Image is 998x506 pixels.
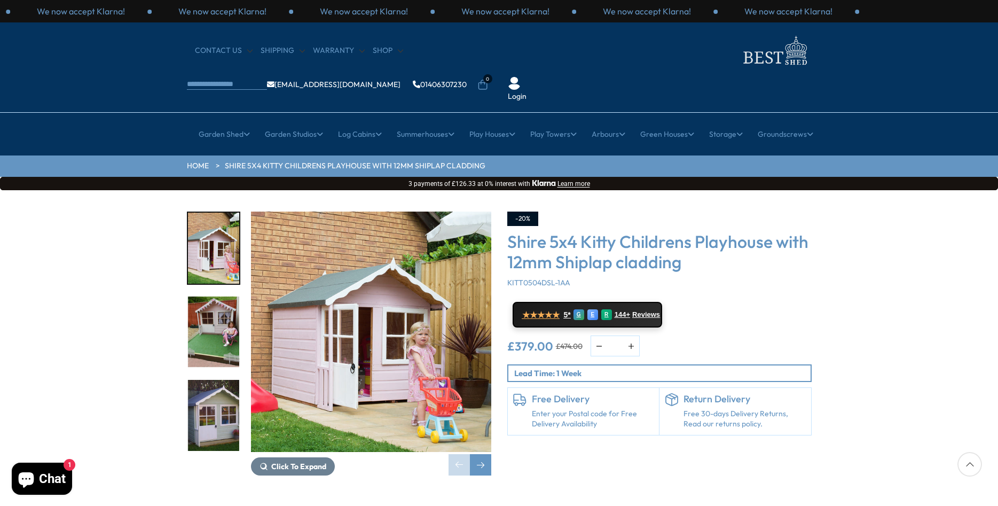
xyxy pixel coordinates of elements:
[469,121,515,147] a: Play Houses
[683,409,806,430] p: Free 30-days Delivery Returns, Read our returns policy.
[507,340,553,352] ins: £379.00
[640,121,694,147] a: Green Houses
[10,5,152,17] div: 1 / 3
[603,5,691,17] p: We now accept Klarna!
[293,5,435,17] div: 3 / 3
[507,212,538,226] div: -20%
[9,463,75,497] inbox-online-store-chat: Shopify online store chat
[397,121,454,147] a: Summerhouses
[265,121,323,147] a: Garden Studios
[461,5,549,17] p: We now accept Klarna!
[251,212,491,476] div: 1 / 10
[178,5,266,17] p: We now accept Klarna!
[514,368,811,379] p: Lead Time: 1 Week
[188,213,239,284] img: KittyPlayhouse5x4_a84b520d-e44c-428c-acea-080a84ca94d3_200x200.jpg
[251,457,335,476] button: Click To Expand
[470,454,491,476] div: Next slide
[187,212,240,285] div: 1 / 10
[508,77,521,90] img: User Icon
[513,302,662,328] a: ★★★★★ 5* G E R 144+ Reviews
[601,309,612,320] div: R
[320,5,408,17] p: We now accept Klarna!
[507,231,812,273] h3: Shire 5x4 Kitty Childrens Playhouse with 12mm Shiplap cladding
[532,409,654,430] a: Enter your Postal code for Free Delivery Availability
[530,121,577,147] a: Play Towers
[737,33,812,68] img: logo
[435,5,576,17] div: 1 / 3
[251,212,491,452] img: Shire 5x4 Kitty Childrens Playhouse with 12mm Shiplap cladding - Best Shed
[373,45,403,56] a: Shop
[152,5,293,17] div: 2 / 3
[573,309,584,320] div: G
[632,310,660,319] span: Reviews
[195,45,253,56] a: CONTACT US
[718,5,859,17] div: 3 / 3
[592,121,625,147] a: Arbours
[187,161,209,172] a: HOME
[709,121,743,147] a: Storage
[477,80,488,90] a: 0
[267,81,400,88] a: [EMAIL_ADDRESS][DOMAIN_NAME]
[187,379,240,452] div: 3 / 10
[413,81,467,88] a: 01406307230
[744,5,832,17] p: We now accept Klarna!
[188,380,239,451] img: KittyPlayhouse1_00994d9d-f686-45f6-be5b-aa308ff224a4_200x200.jpg
[261,45,305,56] a: Shipping
[313,45,365,56] a: Warranty
[37,5,125,17] p: We now accept Klarna!
[576,5,718,17] div: 2 / 3
[758,121,813,147] a: Groundscrews
[683,393,806,405] h6: Return Delivery
[522,310,560,320] span: ★★★★★
[508,91,526,102] a: Login
[188,297,239,368] img: KittyPlayhouse_2_fbbc0a3e-2555-492b-8b3c-8d30b2eb06eb_200x200.jpg
[556,342,583,350] del: £474.00
[449,454,470,476] div: Previous slide
[187,295,240,369] div: 2 / 10
[507,278,570,287] span: KITT0504DSL-1AA
[483,74,492,83] span: 0
[338,121,382,147] a: Log Cabins
[615,310,630,319] span: 144+
[587,309,598,320] div: E
[225,161,485,172] a: Shire 5x4 Kitty Childrens Playhouse with 12mm Shiplap cladding
[532,393,654,405] h6: Free Delivery
[271,462,326,471] span: Click To Expand
[199,121,250,147] a: Garden Shed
